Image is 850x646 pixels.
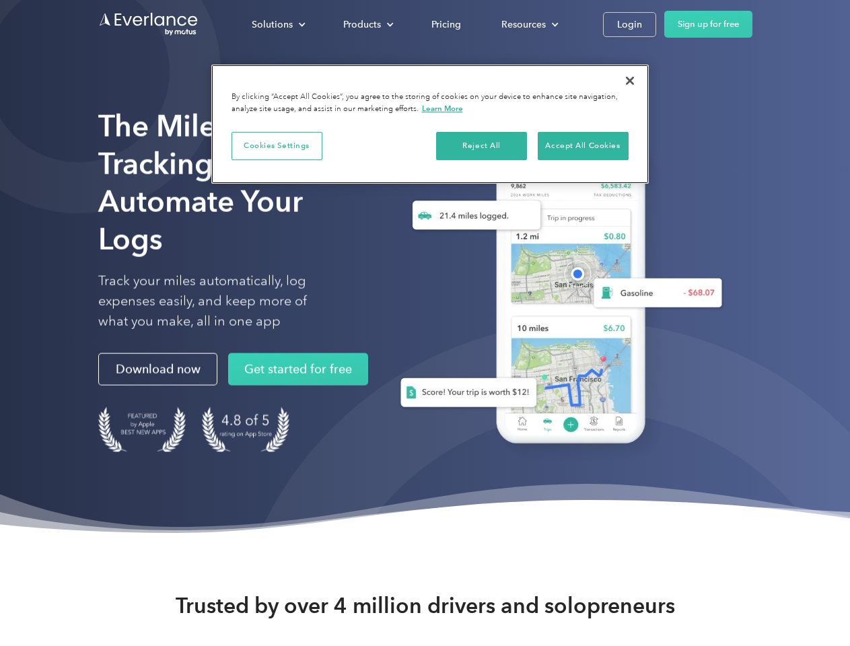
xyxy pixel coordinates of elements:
button: Reject All [436,132,527,160]
div: Resources [501,16,546,33]
button: Accept All Cookies [538,132,629,160]
p: Track your miles automatically, log expenses easily, and keep more of what you make, all in one app [98,271,339,332]
img: Everlance, mileage tracker app, expense tracking app [379,128,733,464]
strong: Trusted by over 4 million drivers and solopreneurs [176,592,675,619]
a: Go to homepage [98,11,199,37]
a: Login [603,12,656,37]
div: Products [343,16,381,33]
div: Pricing [431,16,461,33]
button: Close [615,66,645,96]
a: Pricing [418,13,474,36]
a: Get started for free [228,353,368,386]
div: By clicking “Accept All Cookies”, you agree to the storing of cookies on your device to enhance s... [232,92,629,115]
div: Login [617,16,642,33]
a: More information about your privacy, opens in a new tab [422,104,463,113]
div: Solutions [238,13,316,36]
div: Cookie banner [211,65,649,184]
a: Sign up for free [664,11,752,38]
a: Download now [98,353,217,386]
div: Resources [488,13,569,36]
div: Products [330,13,404,36]
img: Badge for Featured by Apple Best New Apps [98,407,186,452]
img: 4.9 out of 5 stars on the app store [202,407,289,452]
div: Privacy [211,65,649,184]
div: Solutions [252,16,293,33]
button: Cookies Settings [232,132,322,160]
